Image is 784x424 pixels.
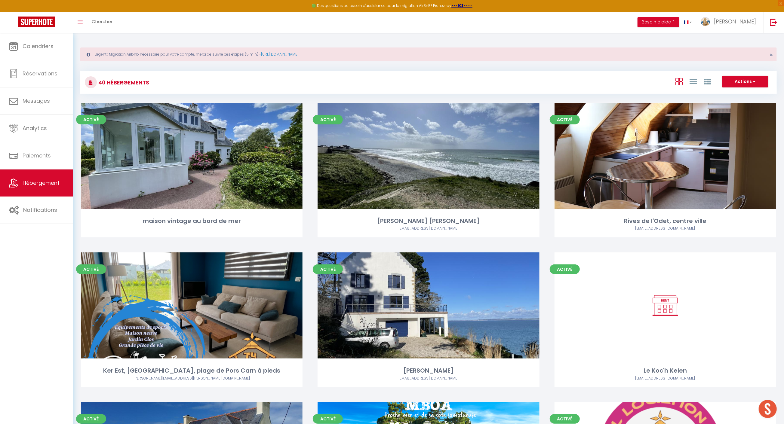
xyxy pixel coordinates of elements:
[313,414,343,424] span: Activé
[555,216,776,226] div: Rives de l'Odet, centre ville
[701,17,710,26] img: ...
[555,366,776,375] div: Le Koc'h Kelen
[18,17,55,27] img: Super Booking
[318,216,539,226] div: [PERSON_NAME] [PERSON_NAME]
[261,52,298,57] a: [URL][DOMAIN_NAME]
[81,216,303,226] div: maison vintage au bord de mer
[23,206,57,214] span: Notifications
[92,18,112,25] span: Chercher
[23,124,47,132] span: Analytics
[638,17,679,27] button: Besoin d'aide ?
[318,226,539,231] div: Airbnb
[318,366,539,375] div: [PERSON_NAME]
[770,51,773,59] span: ×
[313,115,343,124] span: Activé
[550,115,580,124] span: Activé
[80,47,777,61] div: Urgent : Migration Airbnb nécessaire pour votre compte, merci de suivre ces étapes (5 min) -
[555,376,776,381] div: Airbnb
[76,115,106,124] span: Activé
[690,76,697,86] a: Vue en Liste
[97,76,149,89] h3: 40 Hébergements
[23,42,54,50] span: Calendriers
[81,376,303,381] div: Airbnb
[555,226,776,231] div: Airbnb
[451,3,472,8] a: >>> ICI <<<<
[23,152,51,159] span: Paiements
[23,97,50,105] span: Messages
[770,18,777,26] img: logout
[81,366,303,375] div: Ker Est, [GEOGRAPHIC_DATA], plage de Pors Carn à pieds
[318,376,539,381] div: Airbnb
[722,76,768,88] button: Actions
[770,52,773,58] button: Close
[76,264,106,274] span: Activé
[759,400,777,418] div: Ouvrir le chat
[76,414,106,424] span: Activé
[704,76,711,86] a: Vue par Groupe
[23,179,60,187] span: Hébergement
[696,12,764,33] a: ... [PERSON_NAME]
[23,70,57,77] span: Réservations
[714,18,756,25] span: [PERSON_NAME]
[550,264,580,274] span: Activé
[313,264,343,274] span: Activé
[675,76,683,86] a: Vue en Box
[87,12,117,33] a: Chercher
[550,414,580,424] span: Activé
